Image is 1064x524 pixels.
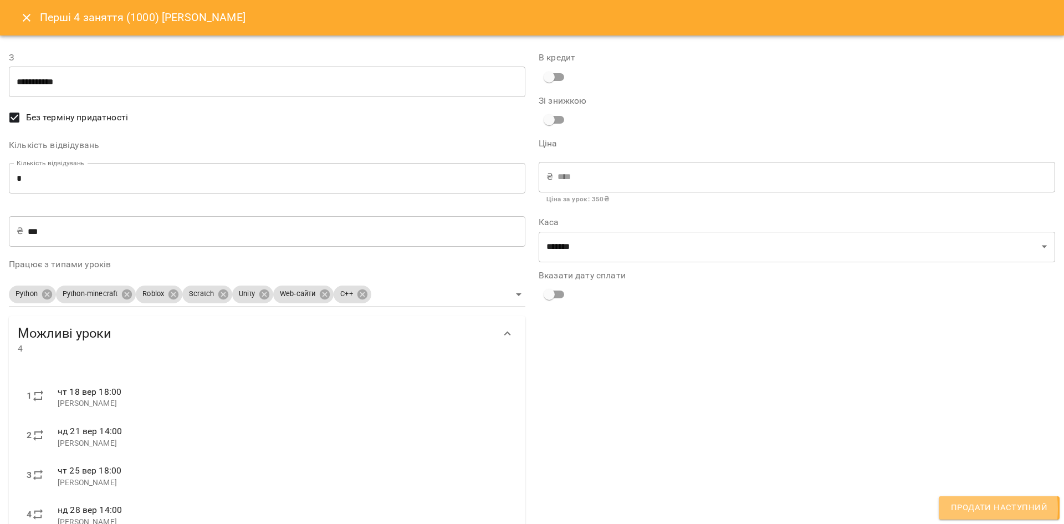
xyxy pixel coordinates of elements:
button: Show more [494,320,521,347]
span: Roblox [136,289,171,299]
span: нд 21 вер 14:00 [58,426,122,436]
label: 4 [27,508,32,521]
div: Roblox [136,286,182,303]
span: Python-minecraft [56,289,124,299]
label: 3 [27,469,32,482]
span: 4 [18,342,494,355]
div: Unity [232,286,273,303]
label: В кредит [539,53,1055,62]
h6: Перші 4 заняття (1000) [PERSON_NAME] [40,9,245,26]
span: C++ [334,289,359,299]
p: [PERSON_NAME] [58,438,508,449]
span: Python [9,289,44,299]
label: Ціна [539,139,1055,148]
label: З [9,53,525,62]
span: чт 18 вер 18:00 [58,386,121,397]
b: Ціна за урок : 350 ₴ [546,195,609,203]
div: Web-сайти [273,286,334,303]
button: Продати наступний [939,496,1060,520]
label: Вказати дату сплати [539,271,1055,280]
p: [PERSON_NAME] [58,398,508,409]
div: Python [9,286,56,303]
div: Python-minecraft [56,286,136,303]
p: ₴ [546,170,553,184]
span: нд 28 вер 14:00 [58,505,122,515]
label: Кількість відвідувань [9,141,525,150]
span: Web-сайти [273,289,322,299]
div: C++ [334,286,371,303]
label: 1 [27,389,32,403]
span: Продати наступний [951,501,1047,515]
div: PythonPython-minecraftRobloxScratchUnityWeb-сайтиC++ [9,282,525,307]
label: 2 [27,429,32,442]
label: Працює з типами уроків [9,260,525,269]
span: Можливі уроки [18,325,494,342]
label: Каса [539,218,1055,227]
label: Зі знижкою [539,96,711,105]
span: Scratch [182,289,221,299]
span: Unity [232,289,262,299]
span: Без терміну придатності [26,111,128,124]
p: ₴ [17,225,23,238]
span: чт 25 вер 18:00 [58,465,121,476]
p: [PERSON_NAME] [58,477,508,489]
div: Scratch [182,286,232,303]
button: Close [13,4,40,31]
